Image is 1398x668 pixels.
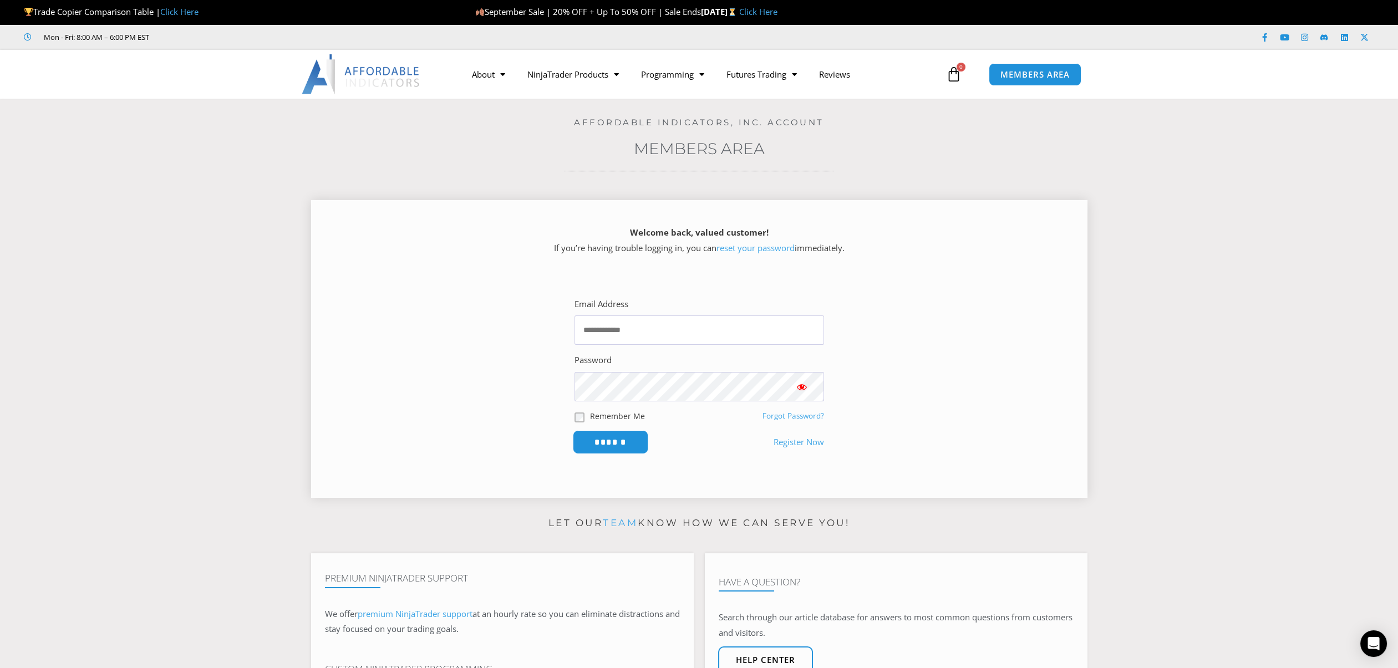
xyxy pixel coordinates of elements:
button: Show password [780,372,824,401]
div: Open Intercom Messenger [1360,630,1387,657]
a: team [603,517,638,528]
span: 0 [957,63,965,72]
a: NinjaTrader Products [516,62,630,87]
p: Search through our article database for answers to most common questions from customers and visit... [719,610,1074,641]
a: Click Here [739,6,777,17]
a: Forgot Password? [762,411,824,421]
span: September Sale | 20% OFF + Up To 50% OFF | Sale Ends [475,6,701,17]
span: MEMBERS AREA [1000,70,1070,79]
label: Password [575,353,612,368]
p: Let our know how we can serve you! [311,514,1087,532]
a: premium NinjaTrader support [358,608,472,619]
a: Register Now [774,435,824,450]
span: at an hourly rate so you can eliminate distractions and stay focused on your trading goals. [325,608,680,635]
a: 0 [929,58,978,90]
p: If you’re having trouble logging in, you can immediately. [331,225,1068,256]
label: Remember Me [590,410,645,422]
img: 🍂 [476,8,484,16]
a: Reviews [808,62,861,87]
strong: Welcome back, valued customer! [630,227,769,238]
img: 🏆 [24,8,33,16]
strong: [DATE] [701,6,739,17]
span: Mon - Fri: 8:00 AM – 6:00 PM EST [41,30,149,44]
h4: Premium NinjaTrader Support [325,573,680,584]
a: Affordable Indicators, Inc. Account [574,117,824,128]
a: Members Area [634,139,765,158]
a: reset your password [716,242,795,253]
h4: Have A Question? [719,577,1074,588]
a: Programming [630,62,715,87]
span: We offer [325,608,358,619]
nav: Menu [461,62,943,87]
iframe: Customer reviews powered by Trustpilot [165,32,331,43]
span: Help center [736,656,795,664]
img: LogoAI | Affordable Indicators – NinjaTrader [302,54,421,94]
a: MEMBERS AREA [989,63,1081,86]
label: Email Address [575,297,628,312]
img: ⏳ [728,8,736,16]
a: About [461,62,516,87]
a: Click Here [160,6,199,17]
span: Trade Copier Comparison Table | [24,6,199,17]
a: Futures Trading [715,62,808,87]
